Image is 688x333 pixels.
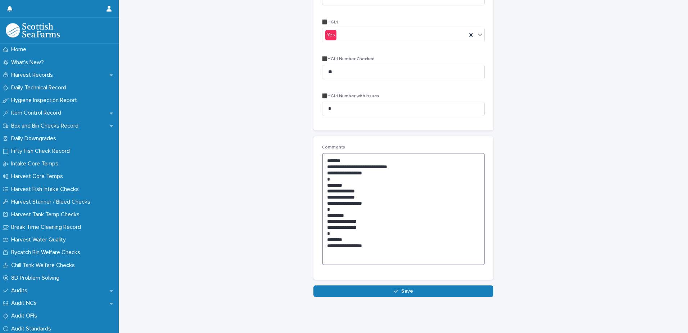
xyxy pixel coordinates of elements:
[322,20,338,25] span: ⬛HGL1
[8,135,62,142] p: Daily Downgrades
[8,312,43,319] p: Audit OFIs
[8,123,84,129] p: Box and Bin Checks Record
[8,46,32,53] p: Home
[8,224,87,231] p: Break Time Cleaning Record
[325,30,336,40] div: Yes
[6,23,60,37] img: mMrefqRFQpe26GRNOUkG
[8,249,86,256] p: Bycatch Bin Welfare Checks
[8,300,42,307] p: Audit NCs
[8,84,72,91] p: Daily Technical Record
[322,94,379,98] span: ⬛HGL1 Number with Issues
[8,160,64,167] p: Intake Core Temps
[313,285,493,297] button: Save
[401,289,413,294] span: Save
[8,148,76,155] p: Fifty Fish Check Record
[8,211,85,218] p: Harvest Tank Temp Checks
[8,97,83,104] p: Hygiene Inspection Report
[8,173,69,180] p: Harvest Core Temps
[8,287,33,294] p: Audits
[322,145,345,150] span: Comments
[322,57,375,61] span: ⬛HGL1 Number Checked
[8,262,81,269] p: Chill Tank Welfare Checks
[8,72,59,79] p: Harvest Records
[8,59,50,66] p: What's New?
[8,275,65,281] p: 8D Problem Solving
[8,110,67,116] p: Item Control Record
[8,186,85,193] p: Harvest Fish Intake Checks
[8,236,72,243] p: Harvest Water Quality
[8,325,57,332] p: Audit Standards
[8,199,96,205] p: Harvest Stunner / Bleed Checks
